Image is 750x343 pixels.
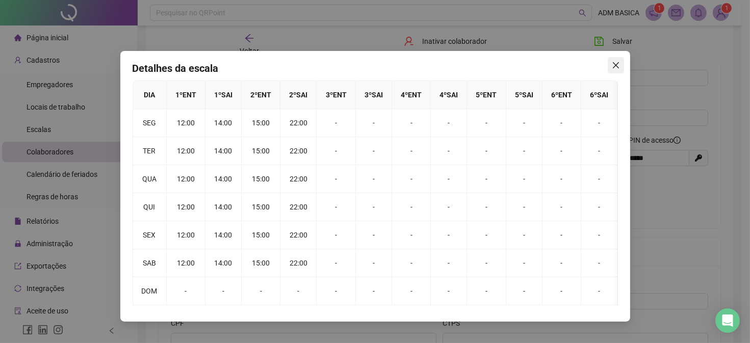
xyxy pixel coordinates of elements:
td: DOM [133,277,167,305]
span: SAI [447,91,458,99]
th: 3 º [317,81,355,109]
td: - [506,277,542,305]
td: - [581,221,617,249]
td: - [167,277,205,305]
td: 12:00 [167,249,205,277]
td: 22:00 [280,221,317,249]
span: ENT [333,91,347,99]
th: 6 º [581,81,617,109]
td: - [506,221,542,249]
td: - [581,165,617,193]
td: - [205,277,242,305]
td: - [542,221,581,249]
td: 12:00 [167,165,205,193]
th: 4 º [392,81,431,109]
td: 15:00 [242,137,280,165]
th: 1 º [167,81,205,109]
span: SAI [597,91,608,99]
span: ENT [483,91,497,99]
th: 5 º [467,81,506,109]
td: 12:00 [167,109,205,137]
td: SEX [133,221,167,249]
h4: Detalhes da escala [133,61,618,75]
td: 22:00 [280,165,317,193]
th: 1 º [205,81,242,109]
td: SAB [133,249,167,277]
td: 12:00 [167,221,205,249]
th: 2 º [242,81,280,109]
td: 15:00 [242,165,280,193]
td: - [317,193,355,221]
td: 15:00 [242,193,280,221]
td: - [506,165,542,193]
td: - [317,165,355,193]
td: - [392,221,431,249]
span: SAI [522,91,533,99]
td: - [317,109,355,137]
td: 22:00 [280,249,317,277]
span: DIA [144,91,155,99]
td: - [356,277,392,305]
td: - [506,193,542,221]
td: 14:00 [205,137,242,165]
td: TER [133,137,167,165]
td: - [431,277,467,305]
th: 2 º [280,81,317,109]
button: Close [608,57,624,73]
td: - [317,277,355,305]
td: - [467,165,506,193]
div: Open Intercom Messenger [715,308,740,333]
td: SEG [133,109,167,137]
td: - [356,249,392,277]
td: - [356,137,392,165]
td: - [431,109,467,137]
td: - [280,277,317,305]
td: - [317,221,355,249]
td: - [581,109,617,137]
td: QUA [133,165,167,193]
td: 14:00 [205,109,242,137]
td: - [392,165,431,193]
span: SAI [221,91,232,99]
span: close [612,61,620,69]
td: - [542,137,581,165]
th: 6 º [542,81,581,109]
td: 15:00 [242,249,280,277]
td: 22:00 [280,193,317,221]
td: - [467,109,506,137]
td: - [506,249,542,277]
span: ENT [408,91,422,99]
td: - [356,165,392,193]
th: 4 º [431,81,467,109]
span: ENT [257,91,271,99]
td: - [542,249,581,277]
td: - [356,109,392,137]
td: - [431,165,467,193]
td: - [542,165,581,193]
td: - [467,137,506,165]
td: - [542,109,581,137]
td: 15:00 [242,221,280,249]
span: SAI [296,91,307,99]
th: 5 º [506,81,542,109]
td: - [392,277,431,305]
td: - [431,193,467,221]
td: - [506,137,542,165]
td: 14:00 [205,221,242,249]
td: - [506,109,542,137]
td: - [392,249,431,277]
td: - [542,277,581,305]
td: - [467,193,506,221]
td: - [467,277,506,305]
td: - [431,137,467,165]
td: - [431,221,467,249]
span: ENT [558,91,572,99]
span: ENT [183,91,196,99]
td: - [242,277,280,305]
td: - [581,193,617,221]
td: 14:00 [205,165,242,193]
span: SAI [372,91,383,99]
td: - [467,249,506,277]
td: QUI [133,193,167,221]
td: - [356,221,392,249]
